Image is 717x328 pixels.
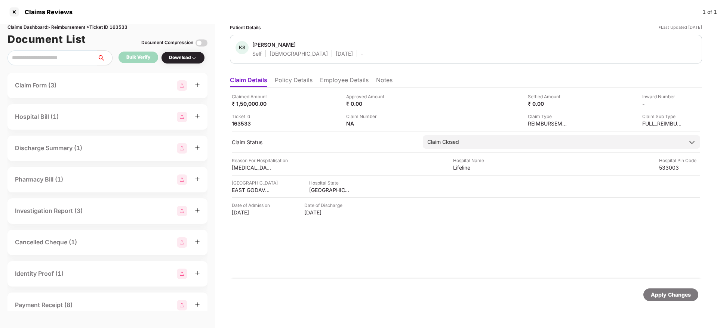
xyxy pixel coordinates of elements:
[270,50,328,57] div: [DEMOGRAPHIC_DATA]
[659,164,700,171] div: 533003
[15,81,56,90] div: Claim Form (3)
[642,93,683,100] div: Inward Number
[642,120,683,127] div: FULL_REIMBURSEMENT
[20,8,73,16] div: Claims Reviews
[642,113,683,120] div: Claim Sub Type
[309,186,350,194] div: [GEOGRAPHIC_DATA]
[195,145,200,150] span: plus
[15,269,64,278] div: Identity Proof (1)
[275,76,313,87] li: Policy Details
[177,174,187,185] img: svg+xml;base64,PHN2ZyBpZD0iR3JvdXBfMjg4MTMiIGRhdGEtbmFtZT0iR3JvdXAgMjg4MTMiIHhtbG5zPSJodHRwOi8vd3...
[304,209,345,216] div: [DATE]
[346,113,387,120] div: Claim Number
[361,50,363,57] div: -
[232,209,273,216] div: [DATE]
[236,41,249,54] div: KS
[7,31,86,47] h1: Document List
[528,113,569,120] div: Claim Type
[376,76,393,87] li: Notes
[252,41,296,48] div: [PERSON_NAME]
[651,291,691,299] div: Apply Changes
[177,206,187,216] img: svg+xml;base64,PHN2ZyBpZD0iR3JvdXBfMjg4MTMiIGRhdGEtbmFtZT0iR3JvdXAgMjg4MTMiIHhtbG5zPSJodHRwOi8vd3...
[232,202,273,209] div: Date of Admission
[177,269,187,279] img: svg+xml;base64,PHN2ZyBpZD0iR3JvdXBfMjg4MTMiIGRhdGEtbmFtZT0iR3JvdXAgMjg4MTMiIHhtbG5zPSJodHRwOi8vd3...
[346,100,387,107] div: ₹ 0.00
[304,202,345,209] div: Date of Discharge
[15,143,82,153] div: Discharge Summary (1)
[232,93,273,100] div: Claimed Amount
[126,54,150,61] div: Bulk Verify
[528,100,569,107] div: ₹ 0.00
[453,164,494,171] div: Lifeline
[195,82,200,87] span: plus
[528,120,569,127] div: REIMBURSEMENT
[427,138,459,146] div: Claim Closed
[15,206,83,216] div: Investigation Report (3)
[195,302,200,307] span: plus
[232,186,273,194] div: EAST GODAVARI
[336,50,353,57] div: [DATE]
[97,55,112,61] span: search
[169,54,197,61] div: Download
[177,237,187,248] img: svg+xml;base64,PHN2ZyBpZD0iR3JvdXBfMjg4MTMiIGRhdGEtbmFtZT0iR3JvdXAgMjg4MTMiIHhtbG5zPSJodHRwOi8vd3...
[232,120,273,127] div: 163533
[659,157,700,164] div: Hospital Pin Code
[196,37,207,49] img: svg+xml;base64,PHN2ZyBpZD0iVG9nZ2xlLTMyeDMyIiB4bWxucz0iaHR0cDovL3d3dy53My5vcmcvMjAwMC9zdmciIHdpZH...
[346,93,387,100] div: Approved Amount
[195,270,200,276] span: plus
[320,76,369,87] li: Employee Details
[232,164,273,171] div: [MEDICAL_DATA]
[232,113,273,120] div: Ticket Id
[642,100,683,107] div: -
[195,176,200,182] span: plus
[528,93,569,100] div: Settled Amount
[15,112,59,121] div: Hospital Bill (1)
[232,100,273,107] div: ₹ 1,50,000.00
[195,239,200,244] span: plus
[453,157,494,164] div: Hospital Name
[230,24,261,31] div: Patient Details
[191,55,197,61] img: svg+xml;base64,PHN2ZyBpZD0iRHJvcGRvd24tMzJ4MzIiIHhtbG5zPSJodHRwOi8vd3d3LnczLm9yZy8yMDAwL3N2ZyIgd2...
[688,139,696,146] img: downArrowIcon
[232,157,288,164] div: Reason For Hospitalisation
[177,112,187,122] img: svg+xml;base64,PHN2ZyBpZD0iR3JvdXBfMjg4MTMiIGRhdGEtbmFtZT0iR3JvdXAgMjg4MTMiIHhtbG5zPSJodHRwOi8vd3...
[230,76,267,87] li: Claim Details
[309,179,350,186] div: Hospital State
[232,179,278,186] div: [GEOGRAPHIC_DATA]
[195,208,200,213] span: plus
[232,139,415,146] div: Claim Status
[15,175,63,184] div: Pharmacy Bill (1)
[177,80,187,91] img: svg+xml;base64,PHN2ZyBpZD0iR3JvdXBfMjg4MTMiIGRhdGEtbmFtZT0iR3JvdXAgMjg4MTMiIHhtbG5zPSJodHRwOi8vd3...
[177,300,187,310] img: svg+xml;base64,PHN2ZyBpZD0iR3JvdXBfMjg4MTMiIGRhdGEtbmFtZT0iR3JvdXAgMjg4MTMiIHhtbG5zPSJodHRwOi8vd3...
[141,39,193,46] div: Document Compression
[658,24,702,31] div: *Last Updated [DATE]
[702,8,717,16] div: 1 of 1
[195,114,200,119] span: plus
[177,143,187,154] img: svg+xml;base64,PHN2ZyBpZD0iR3JvdXBfMjg4MTMiIGRhdGEtbmFtZT0iR3JvdXAgMjg4MTMiIHhtbG5zPSJodHRwOi8vd3...
[15,300,73,310] div: Payment Receipt (8)
[252,50,262,57] div: Self
[97,50,113,65] button: search
[346,120,387,127] div: NA
[7,24,207,31] div: Claims Dashboard > Reimbursement > Ticket ID 163533
[15,238,77,247] div: Cancelled Cheque (1)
